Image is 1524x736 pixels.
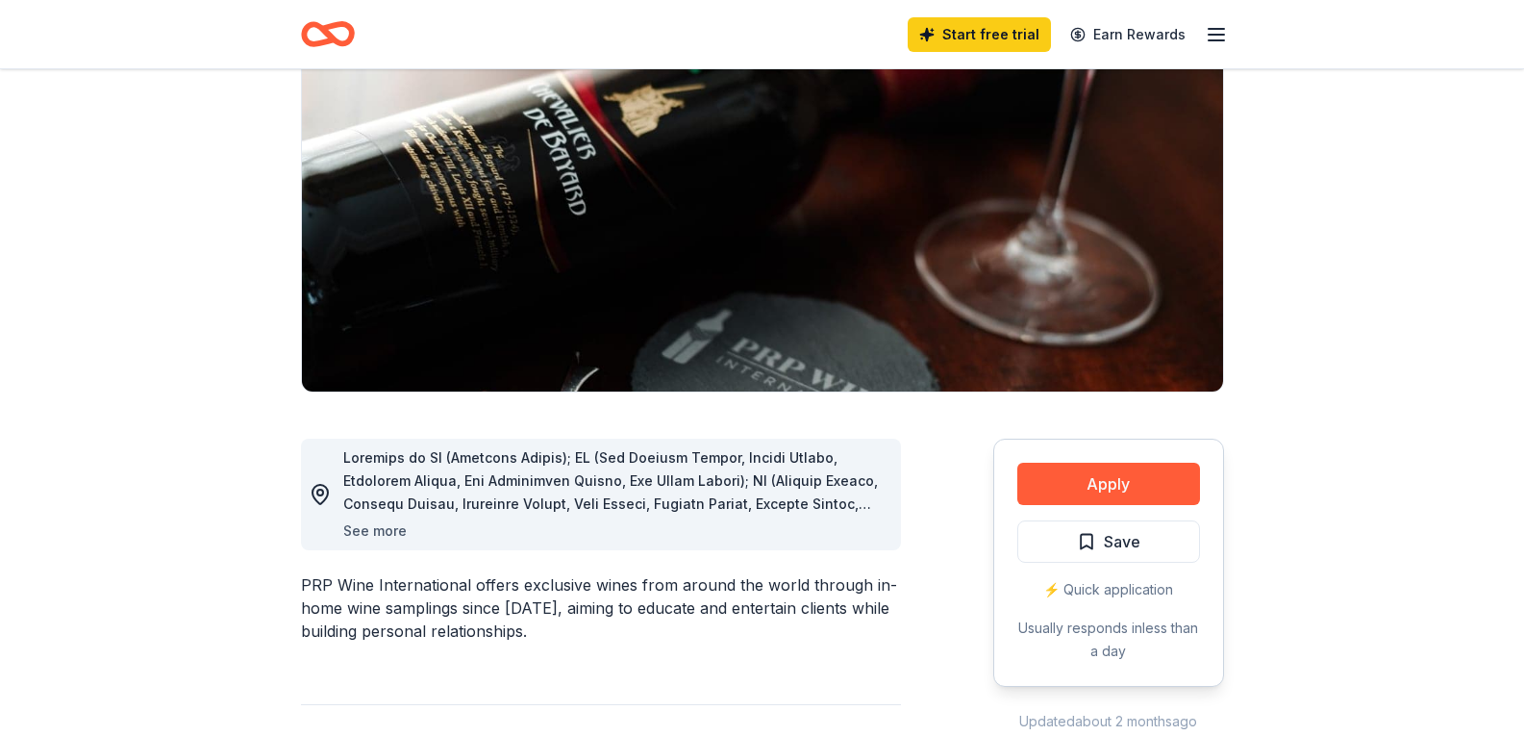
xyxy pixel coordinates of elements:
[1017,520,1200,563] button: Save
[993,710,1224,733] div: Updated about 2 months ago
[1017,463,1200,505] button: Apply
[908,17,1051,52] a: Start free trial
[1059,17,1197,52] a: Earn Rewards
[302,24,1223,392] img: Image for PRP Wine International
[301,573,901,643] div: PRP Wine International offers exclusive wines from around the world through in-home wine sampling...
[1017,617,1200,663] div: Usually responds in less than a day
[1104,529,1140,554] span: Save
[1017,578,1200,601] div: ⚡️ Quick application
[343,520,407,543] button: See more
[301,12,355,57] a: Home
